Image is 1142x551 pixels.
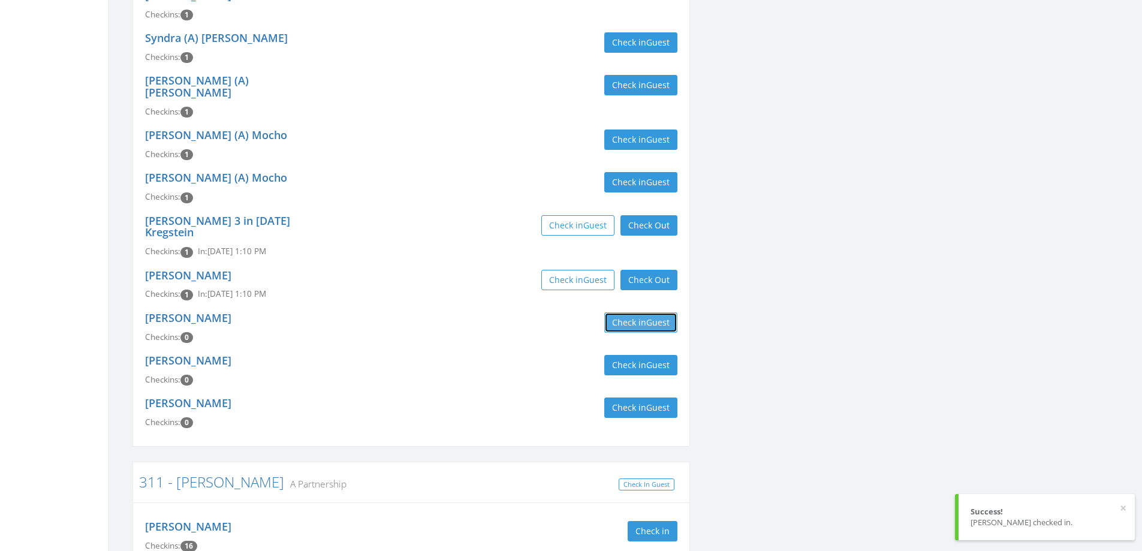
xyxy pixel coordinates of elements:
button: Check inGuest [604,312,677,333]
span: Checkin count [180,192,193,203]
span: Checkins: [145,106,180,117]
span: Checkins: [145,540,180,551]
button: Check Out [620,270,677,290]
span: Checkins: [145,288,180,299]
a: [PERSON_NAME] [145,268,231,282]
button: Check inGuest [541,215,614,236]
span: Checkin count [180,332,193,343]
span: Checkin count [180,417,193,428]
span: Guest [646,402,670,413]
button: Check in [628,521,677,541]
span: Checkin count [180,290,193,300]
span: Checkins: [145,374,180,385]
span: Checkins: [145,52,180,62]
span: Guest [583,274,607,285]
small: A Partnership [284,477,346,490]
span: In: [DATE] 1:10 PM [198,288,266,299]
span: Checkin count [180,10,193,20]
div: [PERSON_NAME] checked in. [971,517,1123,528]
a: [PERSON_NAME] [145,519,231,534]
a: [PERSON_NAME] [145,311,231,325]
button: Check inGuest [541,270,614,290]
span: Guest [646,317,670,328]
div: Success! [971,506,1123,517]
a: Check In Guest [619,478,674,491]
span: Checkins: [145,149,180,159]
span: Checkins: [145,417,180,427]
span: Guest [583,219,607,231]
span: In: [DATE] 1:10 PM [198,246,266,257]
span: Checkin count [180,247,193,258]
button: Check inGuest [604,355,677,375]
span: Checkins: [145,9,180,20]
a: [PERSON_NAME] (A) Mocho [145,170,287,185]
span: Checkin count [180,107,193,118]
span: Checkin count [180,375,193,386]
button: Check Out [620,215,677,236]
button: × [1120,502,1126,514]
span: Checkin count [180,149,193,160]
button: Check inGuest [604,398,677,418]
span: Guest [646,79,670,91]
span: Checkins: [145,191,180,202]
span: Checkin count [180,52,193,63]
span: Checkins: [145,332,180,342]
a: [PERSON_NAME] (A) Mocho [145,128,287,142]
a: [PERSON_NAME] [145,396,231,410]
a: [PERSON_NAME] [145,353,231,368]
button: Check inGuest [604,32,677,53]
span: Guest [646,134,670,145]
a: [PERSON_NAME] (A) [PERSON_NAME] [145,73,249,100]
button: Check inGuest [604,172,677,192]
span: Guest [646,176,670,188]
button: Check inGuest [604,75,677,95]
a: [PERSON_NAME] 3 in [DATE] Kregstein [145,213,290,240]
a: 311 - [PERSON_NAME] [139,472,284,492]
a: Syndra (A) [PERSON_NAME] [145,31,288,45]
span: Guest [646,37,670,48]
span: Checkins: [145,246,180,257]
span: Guest [646,359,670,371]
button: Check inGuest [604,130,677,150]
